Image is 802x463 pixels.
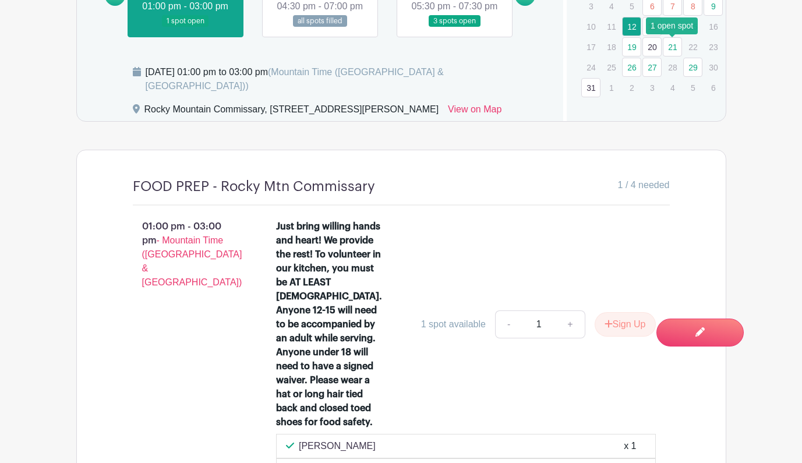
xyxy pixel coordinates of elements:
p: 25 [602,58,621,76]
p: 22 [683,38,702,56]
p: 6 [704,79,723,97]
a: + [556,310,585,338]
a: View on Map [448,103,501,121]
h4: FOOD PREP - Rocky Mtn Commissary [133,178,375,195]
p: 23 [704,38,723,56]
div: 1 spot available [421,317,486,331]
p: 28 [663,58,682,76]
a: 31 [581,78,600,97]
p: 4 [663,79,682,97]
span: (Mountain Time ([GEOGRAPHIC_DATA] & [GEOGRAPHIC_DATA])) [146,67,444,91]
p: 24 [581,58,600,76]
a: 27 [642,58,662,77]
a: 12 [622,17,641,36]
p: 11 [602,17,621,36]
div: x 1 [624,439,636,453]
p: 01:00 pm - 03:00 pm [114,215,258,294]
a: 29 [683,58,702,77]
a: 26 [622,58,641,77]
p: 5 [683,79,702,97]
a: 20 [642,37,662,56]
p: 16 [704,17,723,36]
p: 3 [642,79,662,97]
button: Sign Up [595,312,656,337]
p: 2 [622,79,641,97]
div: [DATE] 01:00 pm to 03:00 pm [146,65,550,93]
div: Just bring willing hands and heart! We provide the rest! To volunteer in our kitchen, you must be... [276,220,382,429]
p: 30 [704,58,723,76]
a: 21 [663,37,682,56]
p: [PERSON_NAME] [299,439,376,453]
a: 19 [622,37,641,56]
div: Rocky Mountain Commissary, [STREET_ADDRESS][PERSON_NAME] [144,103,439,121]
a: 13 [642,17,662,36]
p: 1 [602,79,621,97]
p: 10 [581,17,600,36]
a: - [495,310,522,338]
p: 17 [581,38,600,56]
div: 1 open spot [646,17,698,34]
span: 1 / 4 needed [618,178,670,192]
span: - Mountain Time ([GEOGRAPHIC_DATA] & [GEOGRAPHIC_DATA]) [142,235,242,287]
p: 18 [602,38,621,56]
